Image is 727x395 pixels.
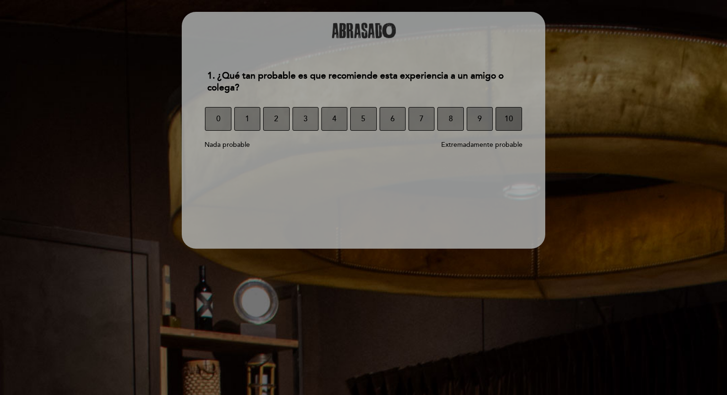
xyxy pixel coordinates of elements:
span: 9 [478,106,482,132]
span: 5 [361,106,365,132]
button: 1 [234,107,260,131]
span: 2 [274,106,278,132]
span: 1 [245,106,249,132]
button: 10 [496,107,522,131]
span: Nada probable [204,141,250,149]
span: 0 [216,106,221,132]
button: 8 [437,107,463,131]
button: 9 [467,107,493,131]
span: 3 [303,106,308,132]
button: 2 [263,107,289,131]
span: 4 [332,106,337,132]
div: 1. ¿Qué tan probable es que recomiende esta experiencia a un amigo o colega? [200,64,527,99]
button: 3 [293,107,319,131]
img: header_1611269784.png [330,21,397,40]
span: 10 [505,106,513,132]
button: 7 [408,107,434,131]
span: 8 [449,106,453,132]
button: 6 [380,107,406,131]
span: 6 [390,106,395,132]
button: 5 [350,107,376,131]
button: 0 [205,107,231,131]
button: 4 [321,107,347,131]
span: 7 [419,106,424,132]
span: Extremadamente probable [441,141,523,149]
